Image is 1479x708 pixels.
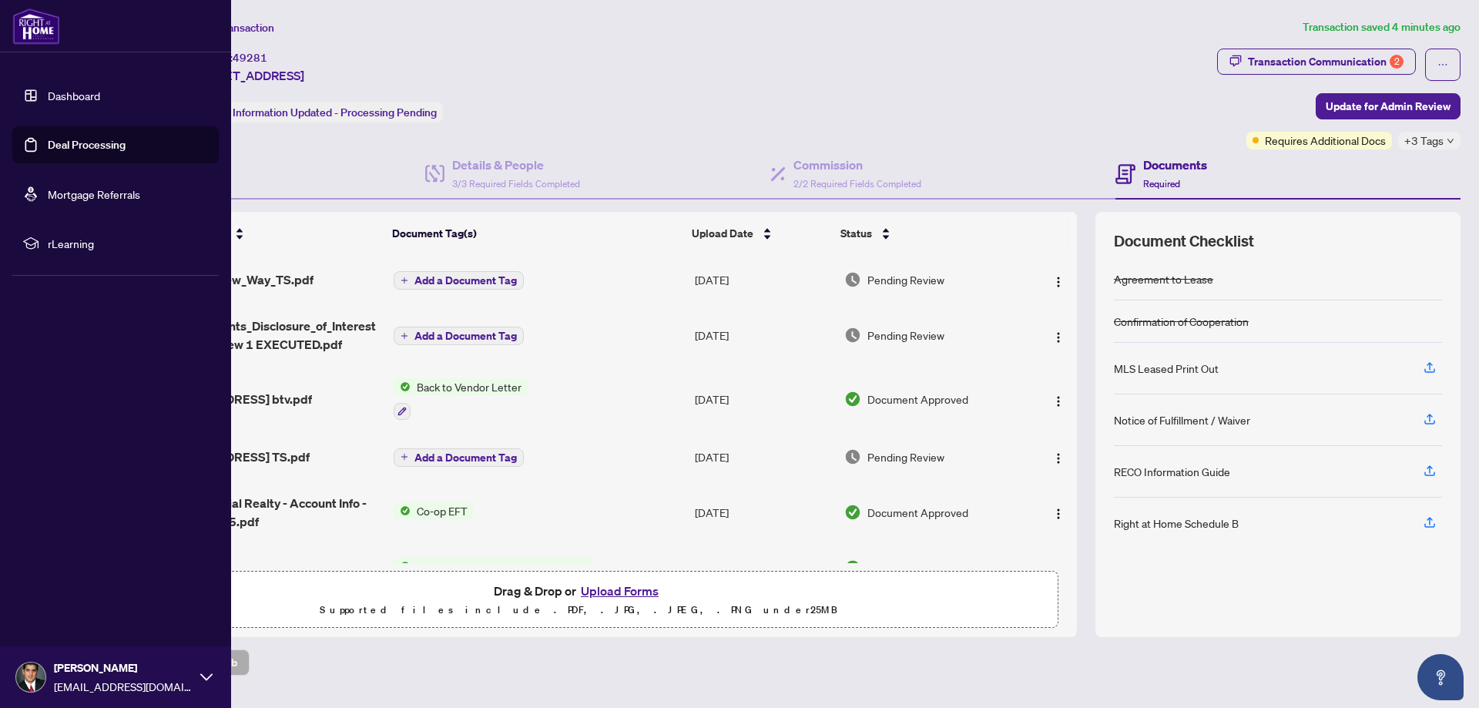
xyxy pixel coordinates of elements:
th: Document Tag(s) [386,212,686,255]
td: [DATE] [689,482,838,543]
td: [DATE] [689,304,838,366]
img: Logo [1052,395,1065,408]
img: Logo [1052,452,1065,465]
button: Logo [1046,445,1071,469]
img: Document Status [844,391,861,408]
th: Status [834,212,1020,255]
span: 310_Grandview_Way_TS.pdf [152,270,314,289]
span: Drag & Drop orUpload FormsSupported files include .PDF, .JPG, .JPEG, .PNG under25MB [99,572,1058,629]
span: ellipsis [1437,59,1448,70]
div: 2 [1390,55,1404,69]
span: Document Approved [867,504,968,521]
img: Status Icon [394,558,411,575]
button: Open asap [1417,654,1464,700]
button: Add a Document Tag [394,270,524,290]
p: Supported files include .PDF, .JPG, .JPEG, .PNG under 25 MB [109,601,1048,619]
img: Document Status [844,327,861,344]
span: Pending Review [867,448,944,465]
span: Document Approved [867,391,968,408]
button: Logo [1046,323,1071,347]
div: Transaction Communication [1248,49,1404,74]
img: Document Status [844,271,861,288]
div: Confirmation of Cooperation [1114,313,1249,330]
button: Add a Document Tag [394,448,524,467]
button: Status IconCo-op Brokerage Commission Statement [394,558,593,575]
span: 2/2 Required Fields Completed [793,178,921,190]
th: (10) File Name [146,212,386,255]
h4: Documents [1143,156,1207,174]
h4: Details & People [452,156,580,174]
span: +3 Tags [1404,132,1444,149]
div: Notice of Fulfillment / Waiver [1114,411,1250,428]
img: Document Status [844,504,861,521]
span: Requires Additional Docs [1265,132,1386,149]
img: Logo [1052,331,1065,344]
span: Add a Document Tag [414,275,517,286]
button: Add a Document Tag [394,326,524,346]
div: MLS Leased Print Out [1114,360,1219,377]
span: Add a Document Tag [414,331,517,341]
span: plus [401,332,408,340]
span: Re Max Imperial Realty - Account Info - 5xxx146-1085.pdf [152,494,381,531]
span: Information Updated - Processing Pending [233,106,437,119]
span: Pending Review [867,327,944,344]
span: Back to Vendor Letter [411,378,528,395]
span: Pending Review [867,271,944,288]
span: [STREET_ADDRESS] [191,66,304,85]
span: Co-op Brokerage Commission Statement [411,558,593,575]
button: Logo [1046,387,1071,411]
td: [DATE] [689,366,838,432]
span: Drag & Drop or [494,581,663,601]
span: 3/3 Required Fields Completed [452,178,580,190]
img: Document Status [844,448,861,465]
img: logo [12,8,60,45]
span: plus [401,277,408,284]
span: rLearning [48,235,208,252]
button: Transaction Communication2 [1217,49,1416,75]
span: [STREET_ADDRESS] btv.pdf [152,390,312,408]
div: Right at Home Schedule B [1114,515,1239,532]
span: down [1447,137,1454,145]
div: Agreement to Lease [1114,270,1213,287]
button: Add a Document Tag [394,447,524,467]
span: Co-op EFT [411,502,474,519]
img: Logo [1052,276,1065,288]
button: Add a Document Tag [394,271,524,290]
div: RECO Information Guide [1114,463,1230,480]
button: Logo [1046,500,1071,525]
button: Logo [1046,555,1071,580]
span: Update for Admin Review [1326,94,1450,119]
span: Document Approved [867,559,968,576]
span: [PERSON_NAME] [54,659,193,676]
button: Update for Admin Review [1316,93,1461,119]
span: [EMAIL_ADDRESS][DOMAIN_NAME] [54,678,193,695]
img: Status Icon [394,502,411,519]
article: Transaction saved 4 minutes ago [1303,18,1461,36]
span: Upload Date [692,225,753,242]
span: View Transaction [192,21,274,35]
span: 49281 [233,51,267,65]
span: 161_Registrants_Disclosure_of_Interest - 310 grandview 1 EXECUTED.pdf [152,317,381,354]
td: [DATE] [689,255,838,304]
a: Dashboard [48,89,100,102]
span: plus [401,453,408,461]
img: Logo [1052,508,1065,520]
img: Document Status [844,559,861,576]
button: Status IconCo-op EFT [394,502,474,519]
img: Status Icon [394,378,411,395]
button: Logo [1046,267,1071,292]
span: Status [840,225,872,242]
button: Status IconBack to Vendor Letter [394,378,528,420]
a: Mortgage Referrals [48,187,140,201]
th: Upload Date [686,212,834,255]
span: Add a Document Tag [414,452,517,463]
button: Add a Document Tag [394,327,524,345]
td: [DATE] [689,543,838,592]
div: Status: [191,102,443,122]
a: Deal Processing [48,138,126,152]
td: [DATE] [689,432,838,482]
span: Document Checklist [1114,230,1254,252]
img: Profile Icon [16,663,45,692]
button: Upload Forms [576,581,663,601]
span: Required [1143,178,1180,190]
